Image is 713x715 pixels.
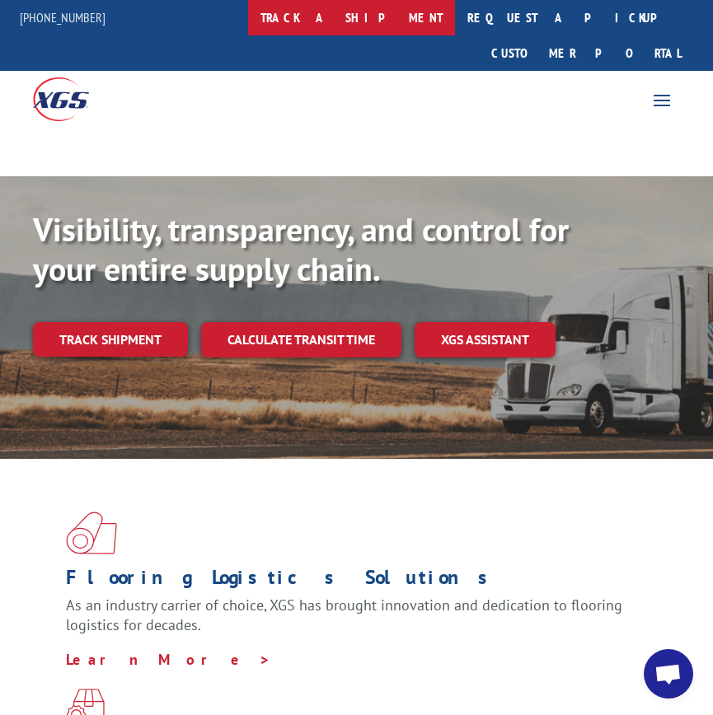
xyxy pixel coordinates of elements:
[20,9,106,26] a: [PHONE_NUMBER]
[66,650,271,669] a: Learn More >
[66,596,622,634] span: As an industry carrier of choice, XGS has brought innovation and dedication to flooring logistics...
[479,35,693,71] a: Customer Portal
[201,322,401,357] a: Calculate transit time
[66,568,635,596] h1: Flooring Logistics Solutions
[33,322,188,357] a: Track shipment
[66,512,117,554] img: xgs-icon-total-supply-chain-intelligence-red
[415,322,556,357] a: XGS ASSISTANT
[33,208,569,290] b: Visibility, transparency, and control for your entire supply chain.
[644,649,693,699] div: Open chat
